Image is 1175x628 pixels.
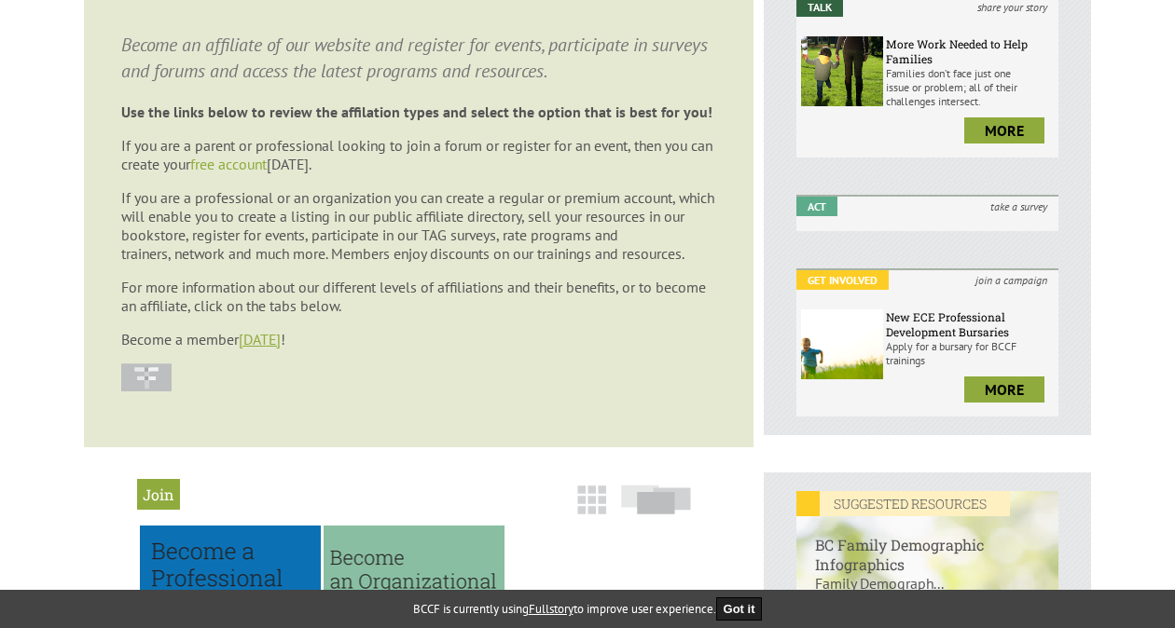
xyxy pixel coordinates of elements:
[121,330,716,348] p: Become a member !
[796,574,1058,611] p: Family Demograph...
[796,197,837,216] em: Act
[137,479,180,510] h2: Join
[796,491,1010,516] em: SUGGESTED RESOURCES
[979,197,1058,216] i: take a survey
[121,136,716,173] p: If you are a parent or professional looking to join a forum or register for an event, then you ca...
[796,516,1058,574] h6: BC Family Demographic Infographics
[886,36,1054,66] h6: More Work Needed to Help Families
[572,494,612,524] a: Grid View
[121,278,716,315] p: For more information about our different levels of affiliations and their benefits, or to become ...
[577,485,606,514] img: grid-icon.png
[964,270,1058,290] i: join a campaign
[239,330,281,348] a: [DATE]
[121,32,716,84] p: Become an affiliate of our website and register for events, participate in surveys and forums and...
[796,270,889,290] em: Get Involved
[964,117,1044,143] a: more
[964,376,1044,403] a: more
[190,155,267,173] a: free account
[615,494,697,524] a: Slide View
[886,339,1054,367] p: Apply for a bursary for BCCF trainings
[886,309,1054,339] h6: New ECE Professional Development Bursaries
[121,188,714,263] span: If you are a professional or an organization you can create a regular or premium account, which w...
[716,597,763,621] button: Got it
[529,601,574,617] a: Fullstory
[886,66,1054,108] p: Families don’t face just one issue or problem; all of their challenges intersect.
[121,102,712,121] strong: Use the links below to review the affilation types and select the option that is best for you!
[621,485,691,514] img: slide-icon.png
